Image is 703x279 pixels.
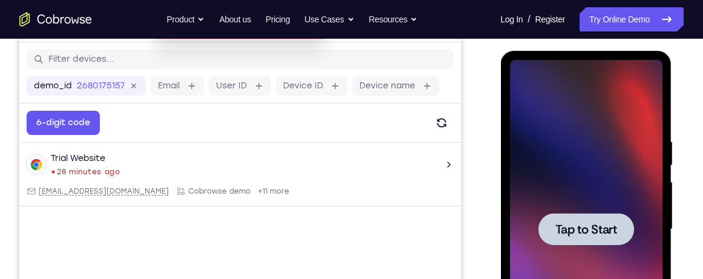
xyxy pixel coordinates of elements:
[38,159,101,169] time: Fri Oct 03 2025 06:30:38 GMT+0200 (Central Africa Time)
[15,72,53,84] label: demo_id
[219,7,250,31] a: About us
[528,12,530,27] span: /
[340,72,396,84] label: Device name
[304,7,354,31] button: Use Cases
[197,72,227,84] label: User ID
[31,145,101,157] div: Trial Website
[535,7,565,31] a: Register
[159,15,238,23] span: jwtsso_invalid_token
[264,72,304,84] label: Device ID
[33,163,35,165] div: Last seen
[410,103,434,127] button: Refresh
[157,179,231,188] div: App
[7,179,149,188] div: Email
[29,45,427,57] input: Filter devices...
[19,12,92,27] a: Go to the home page
[369,7,418,31] button: Resources
[54,172,116,185] span: Tap to Start
[266,7,290,31] a: Pricing
[7,103,80,127] button: 6-digit code
[169,179,231,188] span: Cobrowse demo
[139,72,160,84] label: Email
[159,14,283,24] div: jwt expired
[238,179,270,188] span: +11 more
[500,7,523,31] a: Log In
[167,7,205,31] button: Product
[38,162,133,194] button: Tap to Start
[19,179,149,188] span: web@example.com
[580,7,684,31] a: Try Online Demo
